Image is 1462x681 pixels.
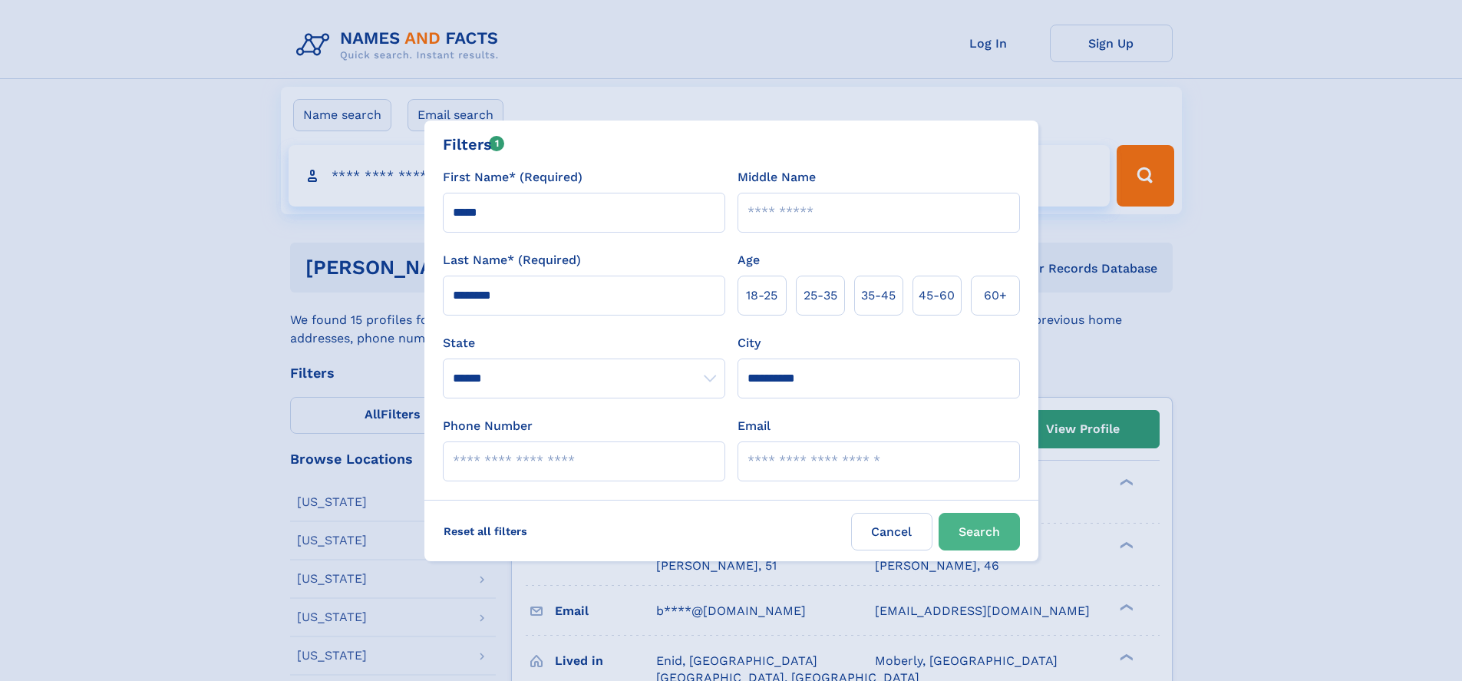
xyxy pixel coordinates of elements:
span: 45‑60 [919,286,955,305]
label: Age [738,251,760,269]
label: Last Name* (Required) [443,251,581,269]
label: State [443,334,725,352]
span: 35‑45 [861,286,896,305]
span: 60+ [984,286,1007,305]
label: Middle Name [738,168,816,187]
label: Email [738,417,771,435]
button: Search [939,513,1020,550]
label: Reset all filters [434,513,537,550]
span: 18‑25 [746,286,777,305]
div: Filters [443,133,505,156]
label: City [738,334,761,352]
label: Phone Number [443,417,533,435]
label: Cancel [851,513,932,550]
label: First Name* (Required) [443,168,582,187]
span: 25‑35 [804,286,837,305]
